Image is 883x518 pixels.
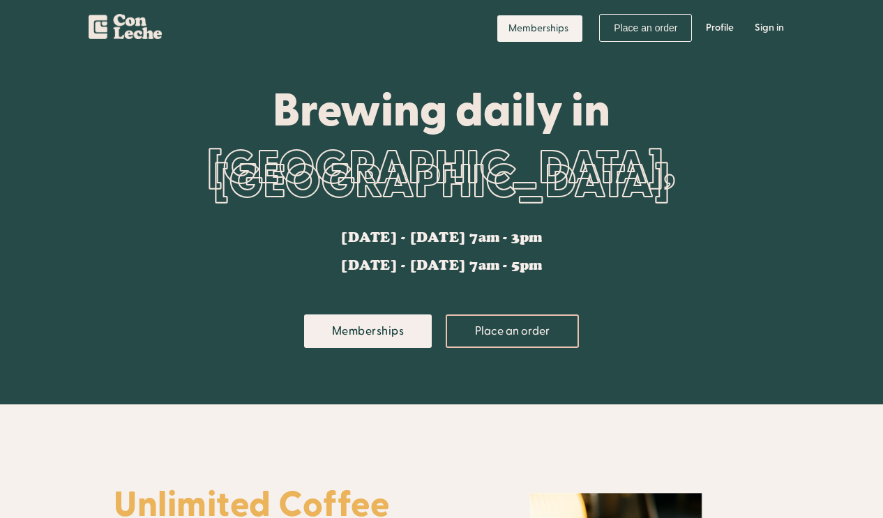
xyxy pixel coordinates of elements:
a: home [89,7,162,45]
div: [DATE] - [DATE] 7am - 3pm [DATE] - [DATE] 7am - 5pm [340,231,542,273]
div: Brewing daily in [114,85,769,134]
a: Place an order [446,314,579,348]
a: Place an order [599,14,692,42]
a: Sign in [744,7,794,49]
div: [GEOGRAPHIC_DATA], [GEOGRAPHIC_DATA] [114,134,769,218]
a: Memberships [304,314,432,348]
a: Memberships [497,15,582,42]
a: Profile [695,7,744,49]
